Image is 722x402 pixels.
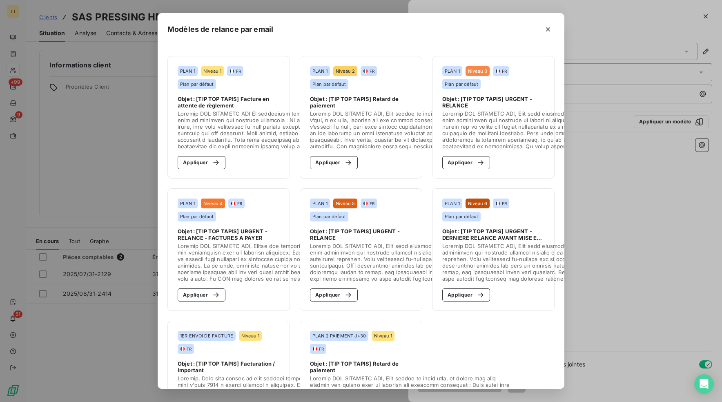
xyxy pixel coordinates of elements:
[468,201,487,206] span: Niveau 6
[442,156,490,169] button: Appliquer
[241,333,259,338] span: Niveau 1
[180,214,214,219] span: Plan par défaut
[312,214,346,219] span: Plan par défaut
[203,69,221,74] span: Niveau 1
[442,228,544,241] span: Objet : [TIP TOP TAPIS] URGENT - DERNIERE RELANCE AVANT MISE EN RECOUVREMENT
[178,360,280,373] span: Objet : [TIP TOP TAPIS] Facturation / important
[312,201,328,206] span: PLAN 1
[310,288,358,301] button: Appliquer
[312,69,328,74] span: PLAN 1
[363,68,374,74] div: FR
[310,96,412,109] span: Objet : [TIP TOP TAPIS] Retard de paiement
[445,69,460,74] span: PLAN 1
[312,333,366,338] span: PLAN 2 PAIEMENT J+30
[178,288,225,301] button: Appliquer
[178,243,389,282] span: Loremip DOL SITAMETC ADI, Elitse doe temporincid utlabore, etdol magnaaliq e'a min veniamquisn ex...
[363,201,374,206] div: FR
[231,201,242,206] div: FR
[495,68,507,74] div: FR
[180,346,192,352] div: FR
[230,68,241,74] div: FR
[312,346,324,352] div: FR
[310,156,358,169] button: Appliquer
[374,333,392,338] span: Niveau 1
[178,96,280,109] span: Objet : [TIP TOP TAPIS] Facture en attente de règlement
[203,201,223,206] span: Niveau 4
[180,201,195,206] span: PLAN 1
[445,201,460,206] span: PLAN 1
[178,228,280,241] span: Objet : [TIP TOP TAPIS] URGENT - RELANCE - FACTURES A PAYER
[445,214,478,219] span: Plan par défaut
[442,243,655,282] span: Loremip DOL SITAMETC ADI, Elit sedd eiusmodtem in utlabor e dolorem aliq enim adminimven qui nost...
[445,82,478,87] span: Plan par défaut
[180,333,233,338] span: 1ER ENVOI DE FACTURE
[442,288,490,301] button: Appliquer
[180,82,214,87] span: Plan par défaut
[178,156,225,169] button: Appliquer
[442,110,640,150] span: Loremip DOL SITAMETC ADI, Elit sedd eiusmodtem in utlabor e dolorem aliq enim adminimven qui nost...
[310,228,412,241] span: Objet : [TIP TOP TAPIS] URGENT - RELANCE
[180,69,195,74] span: PLAN 1
[495,201,507,206] div: FR
[336,201,355,206] span: Niveau 5
[468,69,487,74] span: Niveau 3
[310,360,412,373] span: Objet : [TIP TOP TAPIS] Retard de paiement
[442,96,544,109] span: Objet : [TIP TOP TAPIS] URGENT - RELANCE
[178,110,374,150] span: Loremip DOL SITAMETC ADI El seddoeiusm tem inci u'labor etd magnaa enim ad minimven qui nostrude ...
[167,24,273,35] h5: Modèles de relance par email
[694,374,714,394] div: Open Intercom Messenger
[336,69,355,74] span: Niveau 2
[310,110,512,150] span: Loremip DOL SITAMETC ADI, Elit seddoe te incid utla, etd magnaali enimadmin v’qui, n ex ulla, lab...
[310,243,517,282] span: Loremip DOL SITAMETC ADI, Elit sedd eiusmodtem in utlabor e dolorem aliq enim adminimven qui nost...
[312,82,346,87] span: Plan par défaut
